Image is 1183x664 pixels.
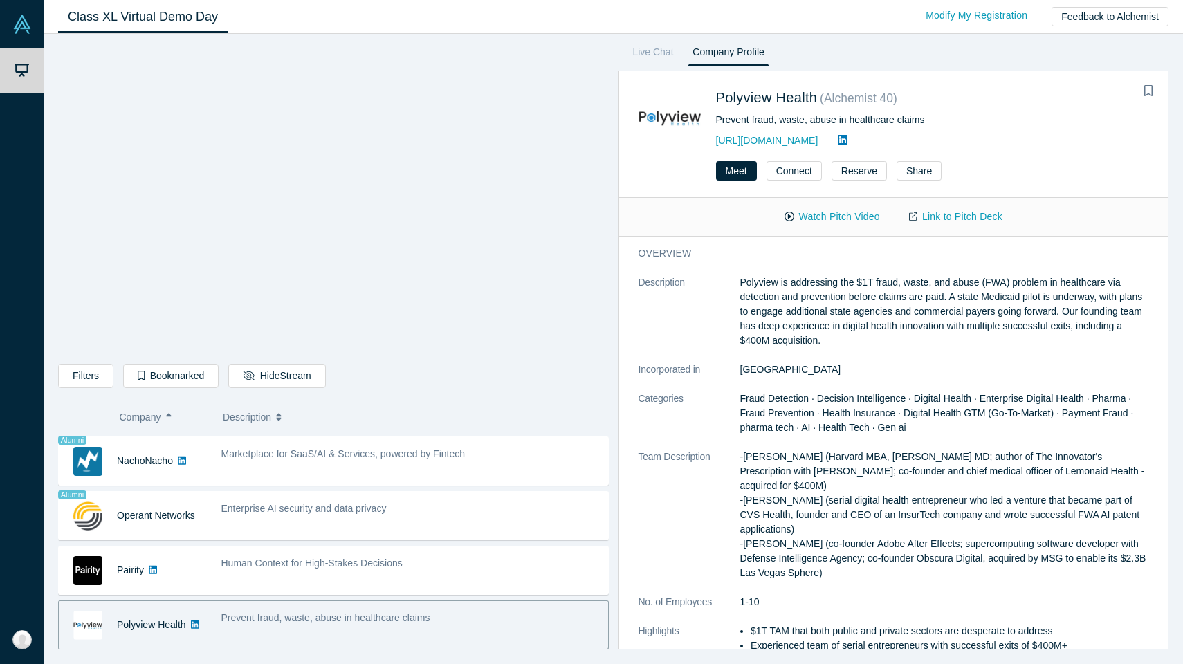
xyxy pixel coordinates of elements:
[228,364,325,388] button: HideStream
[639,86,701,149] img: Polyview Health's Logo
[58,1,228,33] a: Class XL Virtual Demo Day
[688,44,769,66] a: Company Profile
[716,135,818,146] a: [URL][DOMAIN_NAME]
[639,246,1130,261] h3: overview
[73,556,102,585] img: Pairity's Logo
[716,161,757,181] button: Meet
[123,364,219,388] button: Bookmarked
[58,436,86,445] span: Alumni
[221,612,430,623] span: Prevent fraud, waste, abuse in healthcare claims
[740,450,1149,580] p: -[PERSON_NAME] (Harvard MBA, [PERSON_NAME] MD; author of The Innovator's Prescription with [PERSO...
[895,205,1017,229] a: Link to Pitch Deck
[751,624,1148,638] li: $1T TAM that both public and private sectors are desperate to address
[751,638,1148,653] li: Experienced team of serial entrepreneurs with successful exits of $400M+
[740,275,1149,348] p: Polyview is addressing the $1T fraud, waste, and abuse (FWA) problem in healthcare via detection ...
[740,393,1134,433] span: Fraud Detection · Decision Intelligence · Digital Health · Enterprise Digital Health · Pharma · F...
[639,595,740,624] dt: No. of Employees
[639,275,740,362] dt: Description
[639,362,740,391] dt: Incorporated in
[59,45,608,353] iframe: Alchemist Class XL Demo Day: Vault
[716,90,818,105] a: Polyview Health
[716,113,1149,127] div: Prevent fraud, waste, abuse in healthcare claims
[767,161,822,181] button: Connect
[820,91,897,105] small: ( Alchemist 40 )
[120,403,161,432] span: Company
[740,362,1149,377] dd: [GEOGRAPHIC_DATA]
[1052,7,1168,26] button: Feedback to Alchemist
[58,490,86,499] span: Alumni
[639,391,740,450] dt: Categories
[12,630,32,649] img: Jillian Mancaruso's Account
[117,619,186,630] a: Polyview Health
[73,501,102,531] img: Operant Networks's Logo
[223,403,599,432] button: Description
[221,448,466,459] span: Marketplace for SaaS/AI & Services, powered by Fintech
[897,161,942,181] button: Share
[73,447,102,476] img: NachoNacho's Logo
[832,161,887,181] button: Reserve
[120,403,209,432] button: Company
[911,3,1042,28] a: Modify My Registration
[221,557,403,569] span: Human Context for High-Stakes Decisions
[73,611,102,640] img: Polyview Health's Logo
[117,510,195,521] a: Operant Networks
[770,205,895,229] button: Watch Pitch Video
[117,455,173,466] a: NachoNacho
[117,564,144,575] a: Pairity
[58,364,113,388] button: Filters
[12,15,32,34] img: Alchemist Vault Logo
[221,503,387,514] span: Enterprise AI security and data privacy
[1139,82,1158,101] button: Bookmark
[223,403,271,432] span: Description
[639,450,740,595] dt: Team Description
[628,44,679,66] a: Live Chat
[740,595,1149,609] dd: 1-10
